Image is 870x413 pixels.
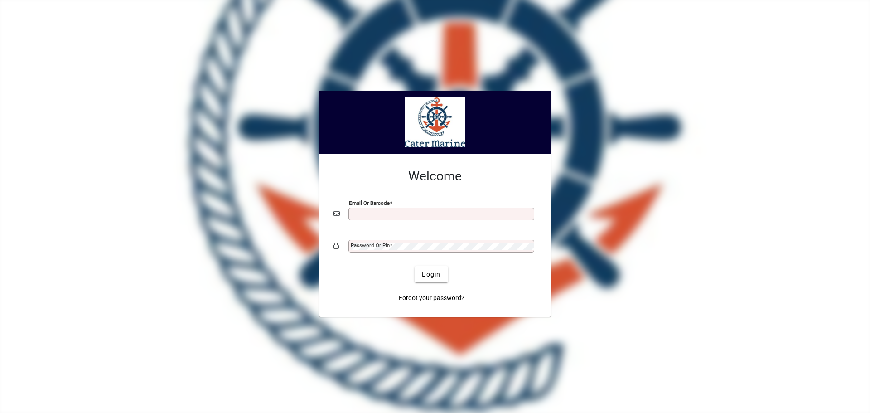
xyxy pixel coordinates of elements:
[422,270,440,279] span: Login
[333,169,536,184] h2: Welcome
[395,290,468,306] a: Forgot your password?
[349,200,390,206] mat-label: Email or Barcode
[351,242,390,248] mat-label: Password or Pin
[415,266,448,282] button: Login
[399,293,464,303] span: Forgot your password?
